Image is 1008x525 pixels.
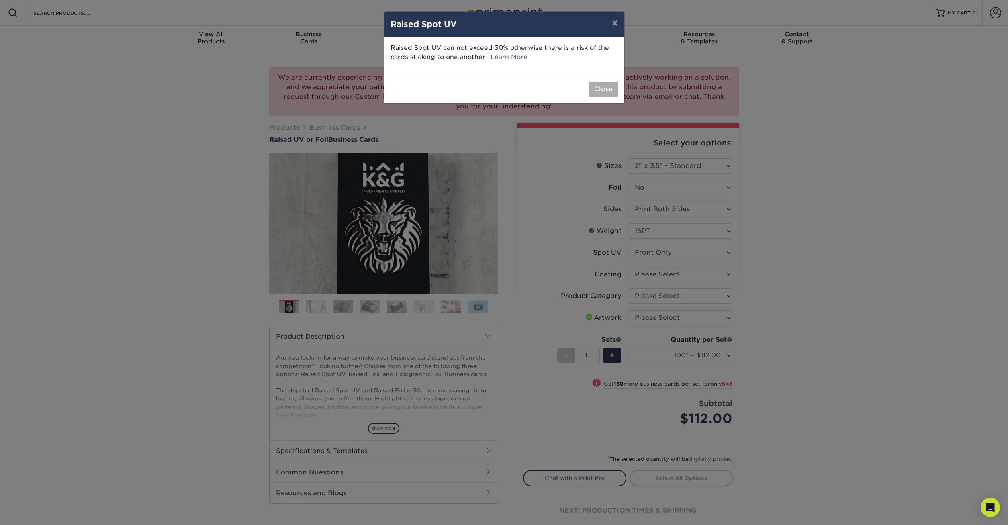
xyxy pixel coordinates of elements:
[589,82,618,97] button: Close
[491,53,528,61] a: Learn More
[391,43,618,62] p: Raised Spot UV can not exceed 30% otherwise there is a risk of the cards sticking to one another –
[981,498,1000,517] div: Open Intercom Messenger
[605,12,624,34] button: ×
[391,18,618,30] h4: Raised Spot UV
